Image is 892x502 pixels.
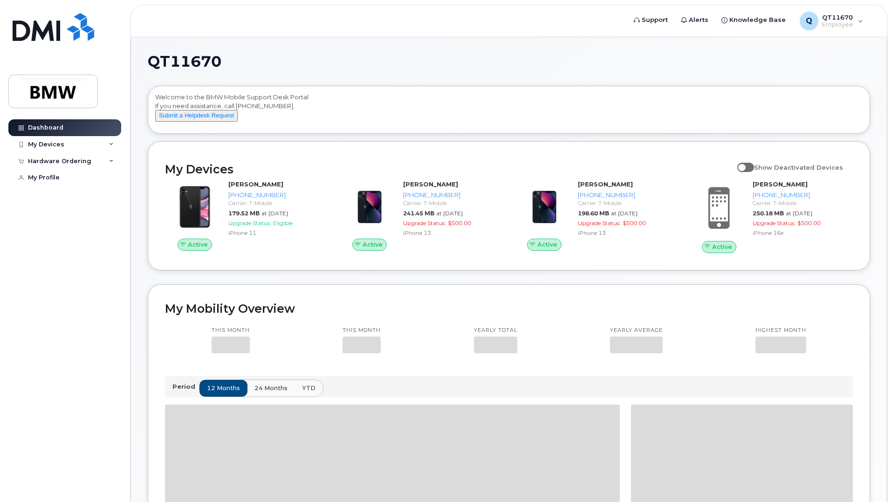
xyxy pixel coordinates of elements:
[165,302,853,316] h2: My Mobility Overview
[363,240,383,249] span: Active
[254,384,288,392] span: 24 months
[436,210,463,217] span: at [DATE]
[578,180,633,188] strong: [PERSON_NAME]
[578,199,674,207] div: Carrier: T-Mobile
[578,229,674,237] div: iPhone 13
[155,93,863,130] div: Welcome to the BMW Mobile Support Desk Portal If you need assistance, call [PHONE_NUMBER].
[228,199,325,207] div: Carrier: T-Mobile
[753,220,796,227] span: Upgrade Status:
[403,220,446,227] span: Upgrade Status:
[228,191,325,199] div: [PHONE_NUMBER]
[340,180,503,251] a: Active[PERSON_NAME][PHONE_NUMBER]Carrier: T-Mobile241.45 MBat [DATE]Upgrade Status:$500.00iPhone 13
[155,110,238,122] button: Submit a Helpdesk Request
[578,210,609,217] span: 198.60 MB
[228,210,260,217] span: 179.52 MB
[403,210,434,217] span: 241.45 MB
[172,382,199,391] p: Period
[165,162,733,176] h2: My Devices
[302,384,316,392] span: YTD
[754,164,843,171] span: Show Deactivated Devices
[712,242,732,251] span: Active
[522,185,567,229] img: image20231002-3703462-1ig824h.jpeg
[172,185,217,229] img: iPhone_11.jpg
[148,55,221,69] span: QT11670
[797,220,821,227] span: $500.00
[474,327,517,334] p: Yearly total
[228,220,271,227] span: Upgrade Status:
[689,180,853,253] a: Active[PERSON_NAME][PHONE_NUMBER]Carrier: T-Mobile250.18 MBat [DATE]Upgrade Status:$500.00iPhone 16e
[343,327,381,334] p: This month
[448,220,471,227] span: $500.00
[403,199,500,207] div: Carrier: T-Mobile
[753,210,784,217] span: 250.18 MB
[755,327,806,334] p: Highest month
[623,220,646,227] span: $500.00
[273,220,293,227] span: Eligible
[403,191,500,199] div: [PHONE_NUMBER]
[403,229,500,237] div: iPhone 13
[753,229,849,237] div: iPhone 16e
[228,180,283,188] strong: [PERSON_NAME]
[155,111,238,119] a: Submit a Helpdesk Request
[347,185,392,229] img: image20231002-3703462-1ig824h.jpeg
[753,199,849,207] div: Carrier: T-Mobile
[737,158,745,166] input: Show Deactivated Devices
[753,180,808,188] strong: [PERSON_NAME]
[578,220,621,227] span: Upgrade Status:
[261,210,288,217] span: at [DATE]
[786,210,812,217] span: at [DATE]
[212,327,250,334] p: This month
[537,240,557,249] span: Active
[165,180,329,251] a: Active[PERSON_NAME][PHONE_NUMBER]Carrier: T-Mobile179.52 MBat [DATE]Upgrade Status:EligibleiPhone 11
[611,210,638,217] span: at [DATE]
[228,229,325,237] div: iPhone 11
[753,191,849,199] div: [PHONE_NUMBER]
[515,180,678,251] a: Active[PERSON_NAME][PHONE_NUMBER]Carrier: T-Mobile198.60 MBat [DATE]Upgrade Status:$500.00iPhone 13
[578,191,674,199] div: [PHONE_NUMBER]
[188,240,208,249] span: Active
[610,327,663,334] p: Yearly average
[403,180,458,188] strong: [PERSON_NAME]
